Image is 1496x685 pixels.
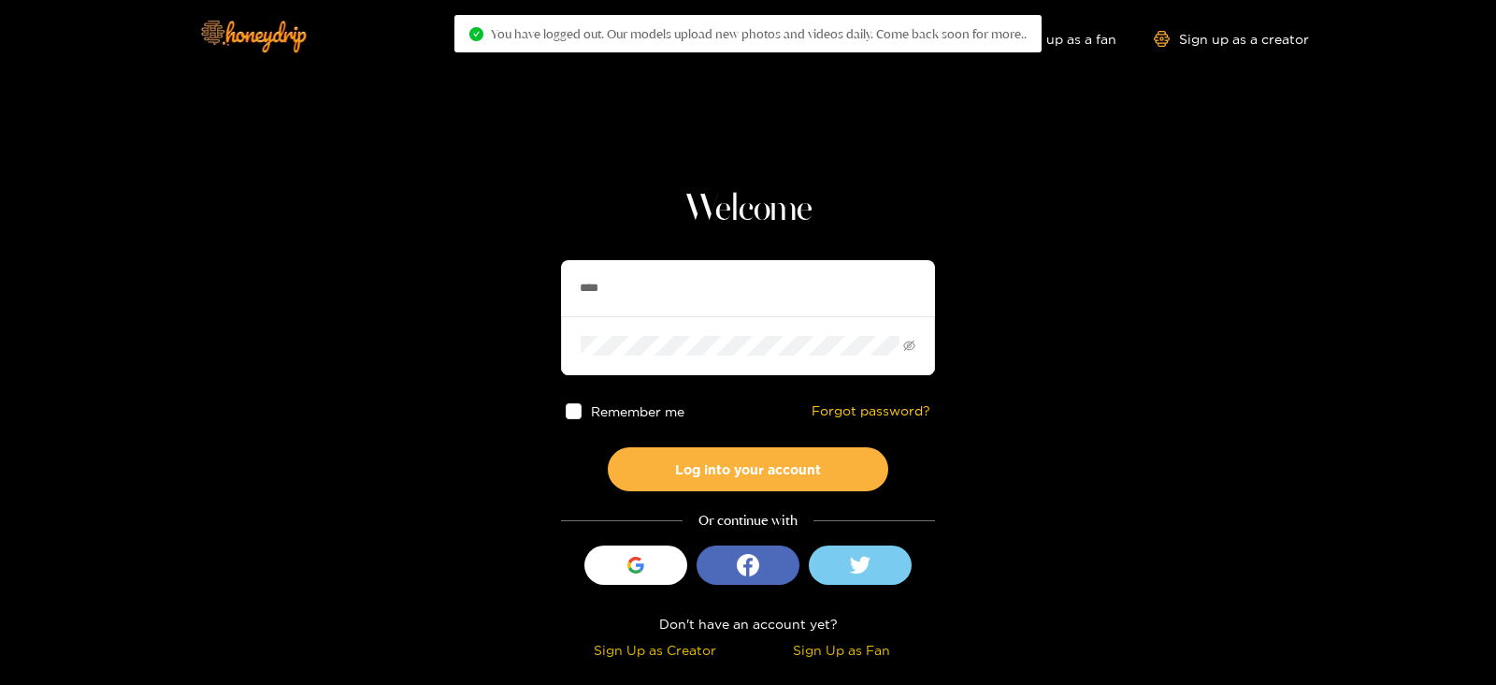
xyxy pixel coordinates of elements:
span: eye-invisible [903,340,915,352]
div: Don't have an account yet? [561,613,935,634]
h1: Welcome [561,187,935,232]
a: Forgot password? [812,403,930,419]
div: Sign Up as Creator [566,639,743,661]
button: Log into your account [608,447,888,491]
div: Sign Up as Fan [753,639,930,661]
span: You have logged out. Our models upload new photos and videos daily. Come back soon for more.. [491,26,1027,41]
a: Sign up as a creator [1154,31,1309,47]
span: check-circle [469,27,483,41]
div: Or continue with [561,510,935,532]
a: Sign up as a fan [988,31,1116,47]
span: Remember me [591,404,684,418]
